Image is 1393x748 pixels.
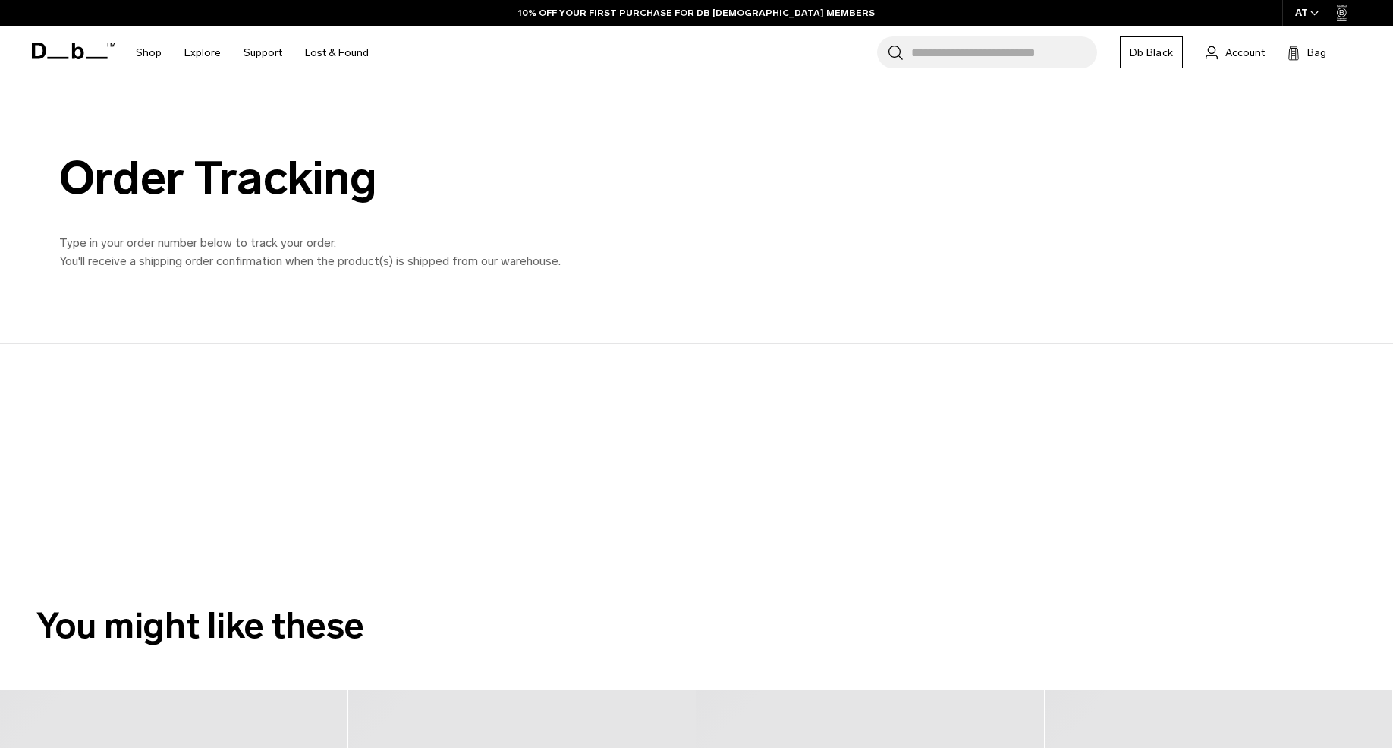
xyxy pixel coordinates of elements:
[305,26,369,80] a: Lost & Found
[1288,43,1326,62] button: Bag
[518,6,875,20] a: 10% OFF YOUR FIRST PURCHASE FOR DB [DEMOGRAPHIC_DATA] MEMBERS
[59,153,742,204] div: Order Tracking
[36,599,1357,653] h2: You might like these
[1307,45,1326,61] span: Bag
[184,26,221,80] a: Explore
[1206,43,1265,62] a: Account
[244,26,282,80] a: Support
[124,26,380,80] nav: Main Navigation
[46,344,502,557] iframe: Ingrid delivery tracking widget main iframe
[1120,36,1183,68] a: Db Black
[136,26,162,80] a: Shop
[59,234,742,270] p: Type in your order number below to track your order. You'll receive a shipping order confirmation...
[1225,45,1265,61] span: Account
